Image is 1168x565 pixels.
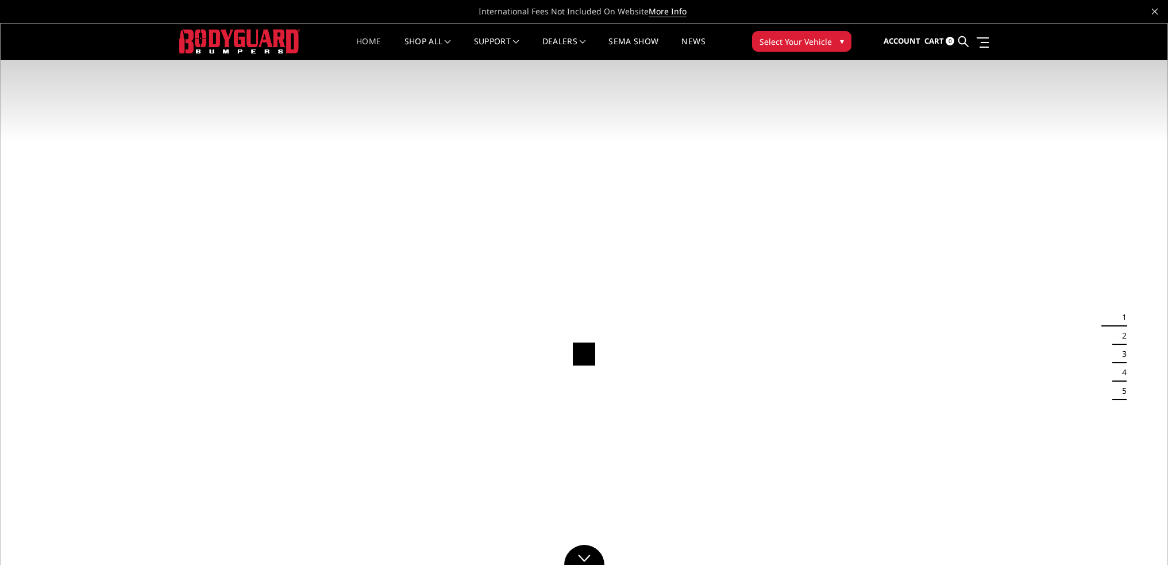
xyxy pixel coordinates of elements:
[760,36,832,48] span: Select Your Vehicle
[946,37,954,45] span: 0
[840,35,844,47] span: ▾
[1115,345,1127,363] button: 3 of 5
[924,26,954,57] a: Cart 0
[356,37,381,60] a: Home
[608,37,658,60] a: SEMA Show
[1115,382,1127,400] button: 5 of 5
[924,36,944,46] span: Cart
[1115,363,1127,382] button: 4 of 5
[542,37,586,60] a: Dealers
[884,26,920,57] a: Account
[179,29,300,53] img: BODYGUARD BUMPERS
[1115,308,1127,326] button: 1 of 5
[681,37,705,60] a: News
[564,545,604,565] a: Click to Down
[474,37,519,60] a: Support
[1115,326,1127,345] button: 2 of 5
[649,6,687,17] a: More Info
[884,36,920,46] span: Account
[404,37,451,60] a: shop all
[752,31,851,52] button: Select Your Vehicle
